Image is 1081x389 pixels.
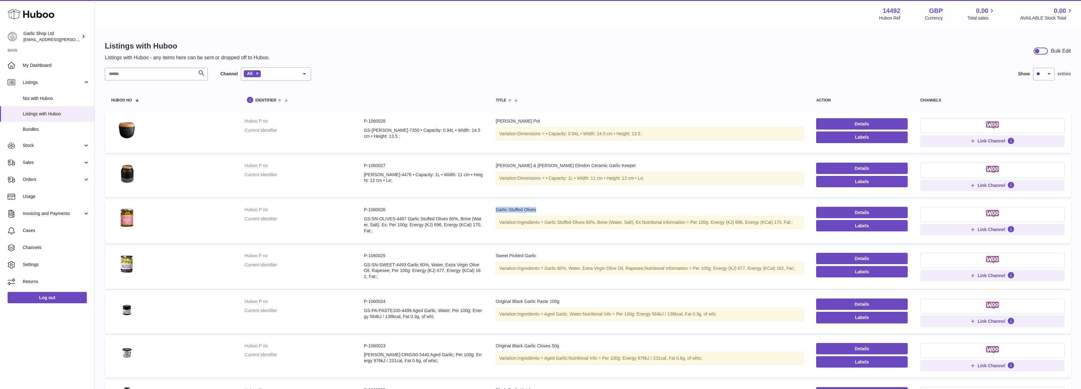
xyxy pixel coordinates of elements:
span: Returns [23,279,90,285]
div: Garlic Shop Ltd [23,31,80,43]
span: Link Channel [977,183,1005,188]
dd: GS-SN-SWEET-4493 Garlic 60%, Water, Extra Virgin Olive Oil, Rapesee; Per 100g: Energy (KJ) 677, E... [364,262,483,280]
span: Dimensions = • Capacity: 1L • Width: 11 cm • Height: 12 cm • Le; [517,176,644,181]
button: Labels [816,176,907,187]
span: Not with Huboo [23,96,90,102]
img: woocommerce-small.png [986,121,999,129]
span: Bundles [23,126,90,132]
span: Link Channel [977,227,1005,232]
span: Link Channel [977,363,1005,369]
span: Nutritional Info = Per 100g: Energy 584kJ / 138kcal, Fat 0.3g, of whi; [582,311,716,316]
button: Link Channel [920,135,1065,147]
dt: Huboo P no [245,299,364,305]
span: Listings [23,79,83,85]
span: Listings with Huboo [23,111,90,117]
span: entries [1058,71,1071,77]
span: Stock [23,142,83,148]
span: identifier [255,98,277,102]
div: Variation: [496,262,803,275]
a: 0.00 Total sales [967,7,995,21]
span: Dimensions = • Capacity: 0.94L • Width: 14.5 cm • Height: 13.5 ; [517,131,643,136]
dd: P-1060025 [364,253,483,259]
span: Link Channel [977,138,1005,144]
h1: Listings with Huboo [105,41,270,51]
div: Sweet Pickled Garlic [496,253,803,259]
dt: Current identifier [245,262,364,280]
button: Labels [816,312,907,323]
dd: GS-[PERSON_NAME]-7350 • Capacity: 0.94L • Width: 14.5 cm • Height: 13.5 ; [364,127,483,139]
img: woocommerce-small.png [986,302,999,309]
span: Usage [23,194,90,200]
span: 0.00 [1054,7,1066,15]
label: Show [1018,71,1030,77]
span: Ingredients = Aged Garlic; [517,356,569,361]
span: Nutritional Information = Per 100g: Energy (KJ) 696, Energy (KCal) 170, Fat:; [642,220,792,225]
dt: Huboo P no [245,207,364,213]
div: Variation: [496,127,803,140]
button: Link Channel [920,224,1065,235]
img: Original Black Garlic Cloves 50g [111,343,143,365]
div: Variation: [496,352,803,365]
a: Details [816,163,907,174]
button: Labels [816,131,907,143]
dd: P-1060024 [364,299,483,305]
span: All [247,71,253,76]
span: Channels [23,245,90,251]
button: Link Channel [920,316,1065,327]
button: Link Channel [920,360,1065,371]
a: Details [816,253,907,264]
a: Details [816,343,907,354]
button: Link Channel [920,180,1065,191]
dt: Huboo P no [245,343,364,349]
span: Ingredients = Garlic Stuffed Olives 60%, Brine (Water, Salt), Ex; [517,220,642,225]
dd: P-1060023 [364,343,483,349]
span: Nutritional Information = Per 100g: Energy (KJ) 677, Energy (KCal) 162, Fat:; [644,266,795,271]
span: Settings [23,262,90,268]
a: 0.00 AVAILABLE Stock Total [1020,7,1073,21]
dd: P-1060026 [364,207,483,213]
div: Currency [925,15,943,21]
div: Bulk Edit [1051,48,1071,55]
div: Original Black Garlic Cloves 50g [496,343,803,349]
dd: GS-PA-PASTE100-4499 Aged Garlic, Water; Per 100g: Energy 584kJ / 138kcal, Fat 0.3g, of whi; [364,308,483,320]
span: Link Channel [977,318,1005,324]
div: action [816,98,907,102]
span: AVAILABLE Stock Total [1020,15,1073,21]
dt: Current identifier [245,127,364,139]
span: Sales [23,160,83,165]
button: Labels [816,220,907,231]
div: channels [920,98,1065,102]
div: [PERSON_NAME] Pot [496,118,803,124]
button: Labels [816,266,907,277]
label: Channel [220,71,238,77]
div: Variation: [496,216,803,229]
dd: [PERSON_NAME]-4476 • Capacity: 1L • Width: 11 cm • Height: 12 cm • Le; [364,172,483,184]
div: Huboo Ref [879,15,900,21]
dt: Huboo P no [245,163,364,169]
dt: Current identifier [245,216,364,234]
dd: P-1060028 [364,118,483,124]
span: Invoicing and Payments [23,211,83,217]
a: Details [816,118,907,130]
button: Link Channel [920,270,1065,281]
span: Huboo no [111,98,132,102]
img: woocommerce-small.png [986,256,999,264]
img: alec.veit@garlicshop.co.uk [8,32,17,41]
dt: Current identifier [245,352,364,364]
span: My Dashboard [23,62,90,68]
img: Cole & Mason Elmdon Ceramic Garlic Keeper [111,163,143,185]
img: woocommerce-small.png [986,210,999,218]
div: Garlic-Stuffed Olives [496,207,803,213]
dd: GS-SN-OLIVES-4487 Garlic Stuffed Olives 60%, Brine (Water, Salt), Ex; Per 100g: Energy (KJ) 696, ... [364,216,483,234]
strong: 14492 [883,7,900,15]
img: Original Black Garlic Paste 100g [111,299,143,321]
span: Ingredients = Garlic 60%, Water, Extra Virgin Olive Oil, Rapesee; [517,266,644,271]
span: title [496,98,506,102]
a: Details [816,299,907,310]
dd: [PERSON_NAME]-ORIG50-5440 Aged Garlic; Per 100g: Energy 976kJ / 231cal, Fat 0.6g, of whic; [364,352,483,364]
strong: GBP [929,7,943,15]
dt: Current identifier [245,172,364,184]
div: Original Black Garlic Paste 100g [496,299,803,305]
img: Sweet Pickled Garlic [111,253,143,275]
a: Details [816,207,907,218]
